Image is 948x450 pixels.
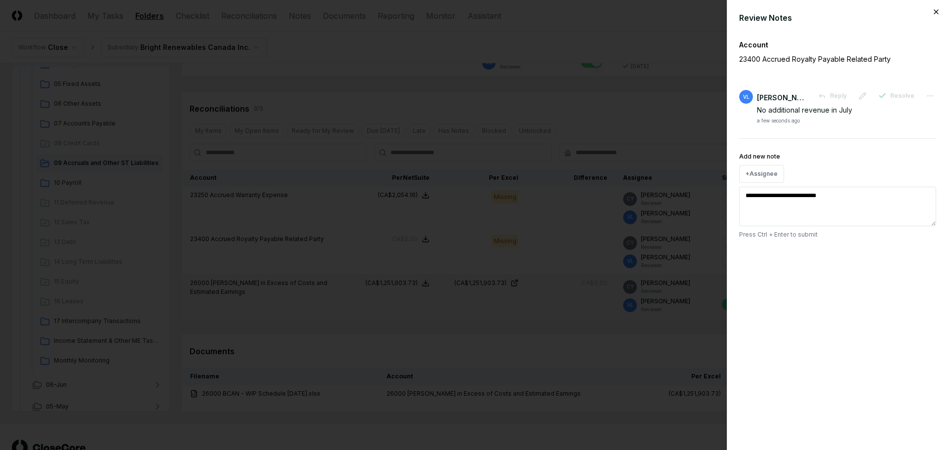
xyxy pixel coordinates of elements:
span: Resolve [890,91,914,100]
div: [PERSON_NAME] [757,92,806,103]
p: Press Ctrl + Enter to submit [739,230,936,239]
div: a few seconds ago [757,117,800,124]
button: Resolve [872,87,920,105]
div: Account [739,40,936,50]
div: No additional revenue in July [757,105,936,115]
label: Add new note [739,153,780,160]
button: Reply [812,87,853,105]
span: VL [743,93,750,101]
p: 23400 Accrued Royalty Payable Related Party [739,54,902,64]
button: +Assignee [739,165,784,183]
div: Review Notes [739,12,936,24]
